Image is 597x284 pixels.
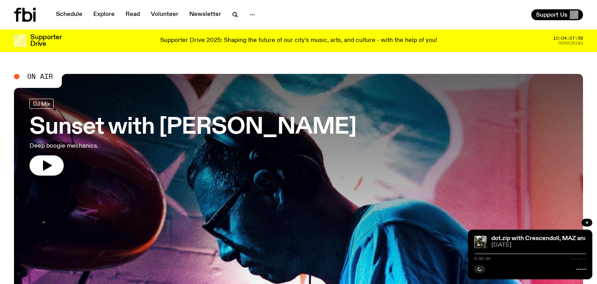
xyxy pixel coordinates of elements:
h3: Supporter Drive [30,34,61,47]
span: Remaining [559,41,583,45]
span: [DATE] [491,242,586,248]
span: 0:00:00 [474,257,491,261]
a: Explore [89,9,119,20]
a: Volunteer [146,9,183,20]
span: Support Us [536,11,567,18]
span: On Air [27,73,53,80]
p: Deep boogie mechanics. [30,141,229,151]
h3: Sunset with [PERSON_NAME] [30,117,356,138]
a: Newsletter [185,9,226,20]
span: DJ Mix [33,101,50,106]
a: Read [121,9,145,20]
p: Supporter Drive 2025: Shaping the future of our city’s music, arts, and culture - with the help o... [160,37,437,44]
a: DJ Mix [30,99,54,109]
a: Sunset with [PERSON_NAME]Deep boogie mechanics. [30,99,356,176]
span: 10:04:07:58 [553,36,583,40]
button: Support Us [531,9,583,20]
a: Schedule [51,9,87,20]
span: -:--:-- [570,257,586,261]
